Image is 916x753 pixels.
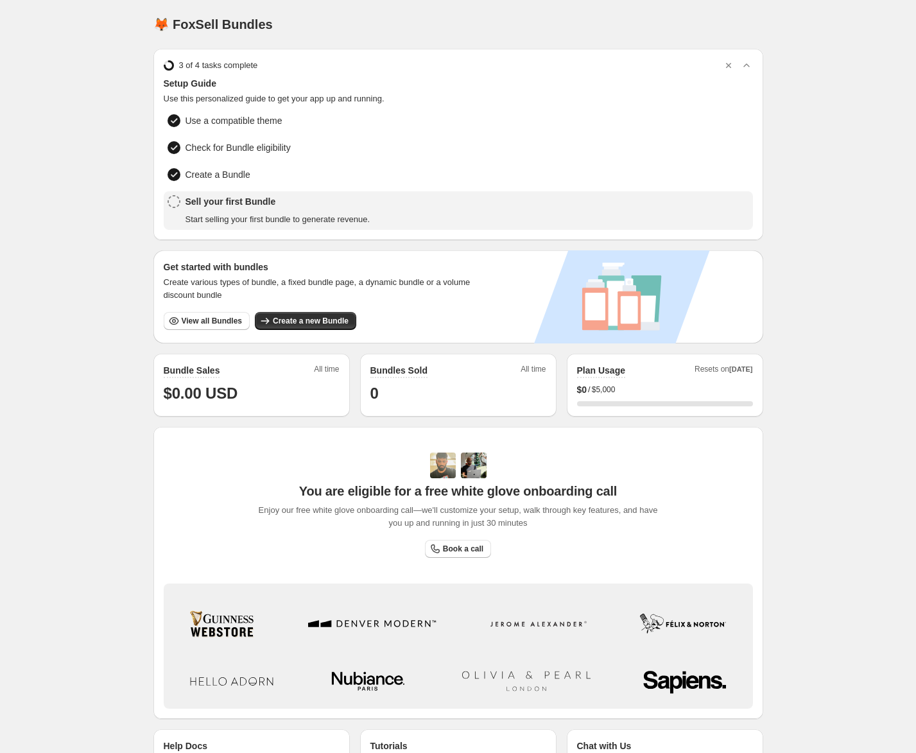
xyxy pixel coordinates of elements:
span: Enjoy our free white glove onboarding call—we'll customize your setup, walk through key features,... [252,504,664,530]
h1: 0 [370,383,546,404]
a: Book a call [425,540,491,558]
h2: Bundles Sold [370,364,428,377]
h2: Plan Usage [577,364,625,377]
span: $5,000 [592,385,616,395]
span: 3 of 4 tasks complete [179,59,258,72]
span: $ 0 [577,383,587,396]
span: Start selling your first bundle to generate revenue. [186,213,370,226]
p: Chat with Us [577,740,632,752]
span: All time [314,364,339,378]
p: Help Docs [164,740,207,752]
img: Adi [430,453,456,478]
img: Prakhar [461,453,487,478]
p: Tutorials [370,740,408,752]
button: Create a new Bundle [255,312,356,330]
span: All time [521,364,546,378]
span: Setup Guide [164,77,753,90]
div: / [577,383,753,396]
h3: Get started with bundles [164,261,483,273]
span: Resets on [695,364,753,378]
h1: 🦊 FoxSell Bundles [153,17,273,32]
button: View all Bundles [164,312,250,330]
span: Check for Bundle eligibility [186,141,291,154]
span: View all Bundles [182,316,242,326]
span: Create various types of bundle, a fixed bundle page, a dynamic bundle or a volume discount bundle [164,276,483,302]
h2: Bundle Sales [164,364,220,377]
span: Sell your first Bundle [186,195,370,208]
h1: $0.00 USD [164,383,340,404]
span: Create a Bundle [186,168,250,181]
span: Use this personalized guide to get your app up and running. [164,92,753,105]
span: You are eligible for a free white glove onboarding call [299,483,617,499]
span: Use a compatible theme [186,114,282,127]
span: Create a new Bundle [273,316,349,326]
span: [DATE] [729,365,752,373]
span: Book a call [443,544,483,554]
